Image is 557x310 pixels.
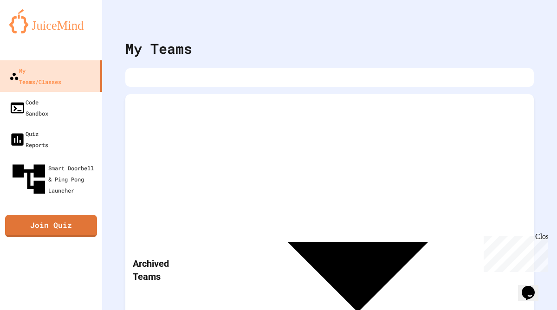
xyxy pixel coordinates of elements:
img: logo-orange.svg [9,9,93,33]
div: My Teams/Classes [9,65,61,87]
iframe: chat widget [518,273,548,301]
div: Quiz Reports [9,128,48,150]
div: Code Sandbox [9,97,48,119]
iframe: chat widget [480,232,548,272]
div: Chat with us now!Close [4,4,64,59]
div: My Teams [125,38,192,59]
a: Join Quiz [5,215,97,237]
div: Smart Doorbell & Ping Pong Launcher [9,160,98,199]
p: Archived Teams [133,257,189,283]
